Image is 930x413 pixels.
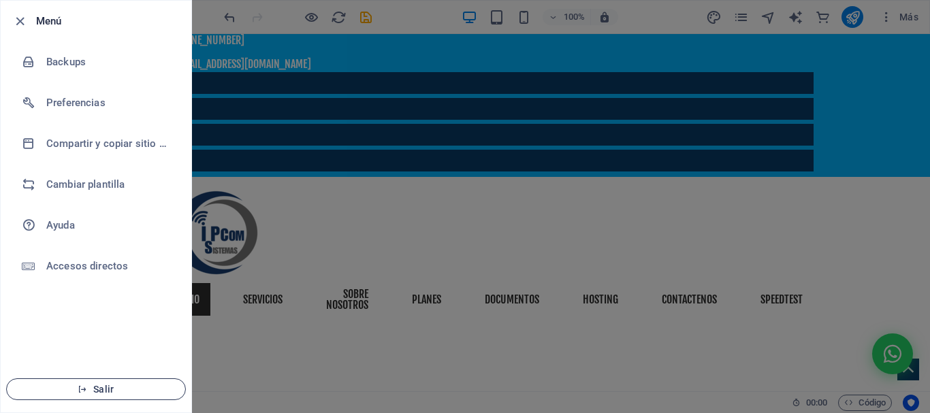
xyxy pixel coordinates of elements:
[6,378,186,400] button: Salir
[18,384,174,395] span: Salir
[36,13,180,29] h6: Menú
[46,176,172,193] h6: Cambiar plantilla
[46,258,172,274] h6: Accesos directos
[46,135,172,152] h6: Compartir y copiar sitio web
[46,95,172,111] h6: Preferencias
[46,217,172,233] h6: Ayuda
[46,54,172,70] h6: Backups
[1,205,191,246] a: Ayuda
